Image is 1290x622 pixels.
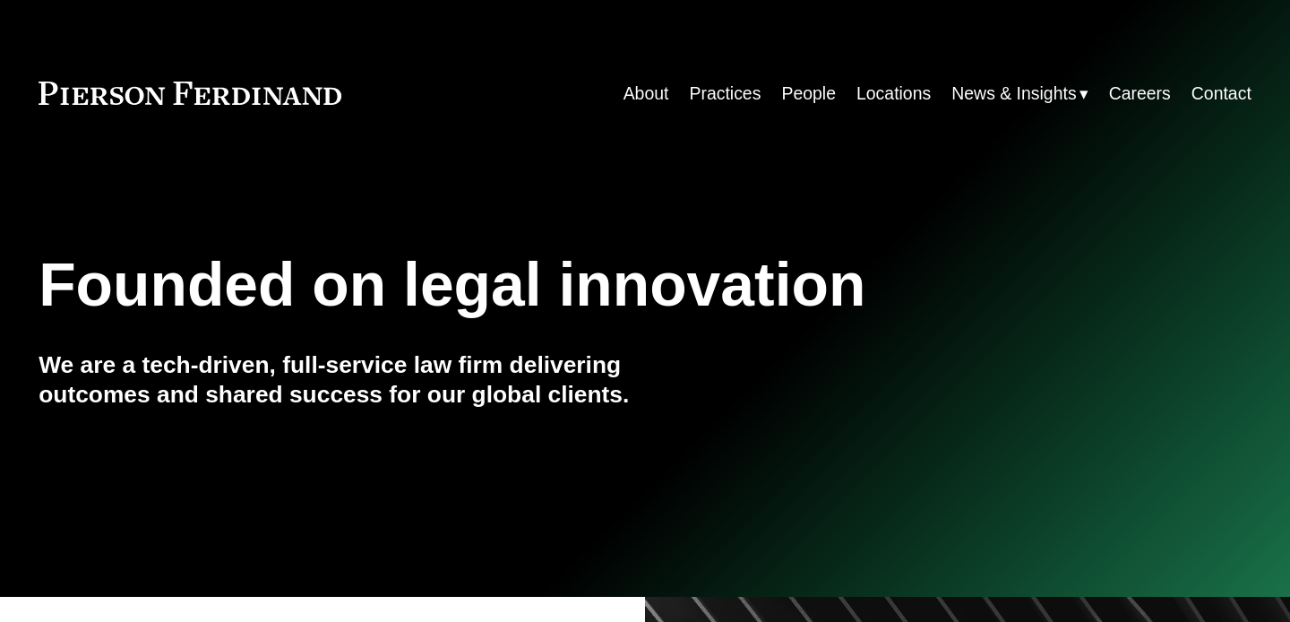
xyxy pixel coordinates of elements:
[951,76,1088,111] a: folder dropdown
[856,76,931,111] a: Locations
[951,78,1076,109] span: News & Insights
[1109,76,1171,111] a: Careers
[689,76,761,111] a: Practices
[1191,76,1251,111] a: Contact
[39,350,645,410] h4: We are a tech-driven, full-service law firm delivering outcomes and shared success for our global...
[623,76,669,111] a: About
[39,250,1049,320] h1: Founded on legal innovation
[781,76,836,111] a: People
